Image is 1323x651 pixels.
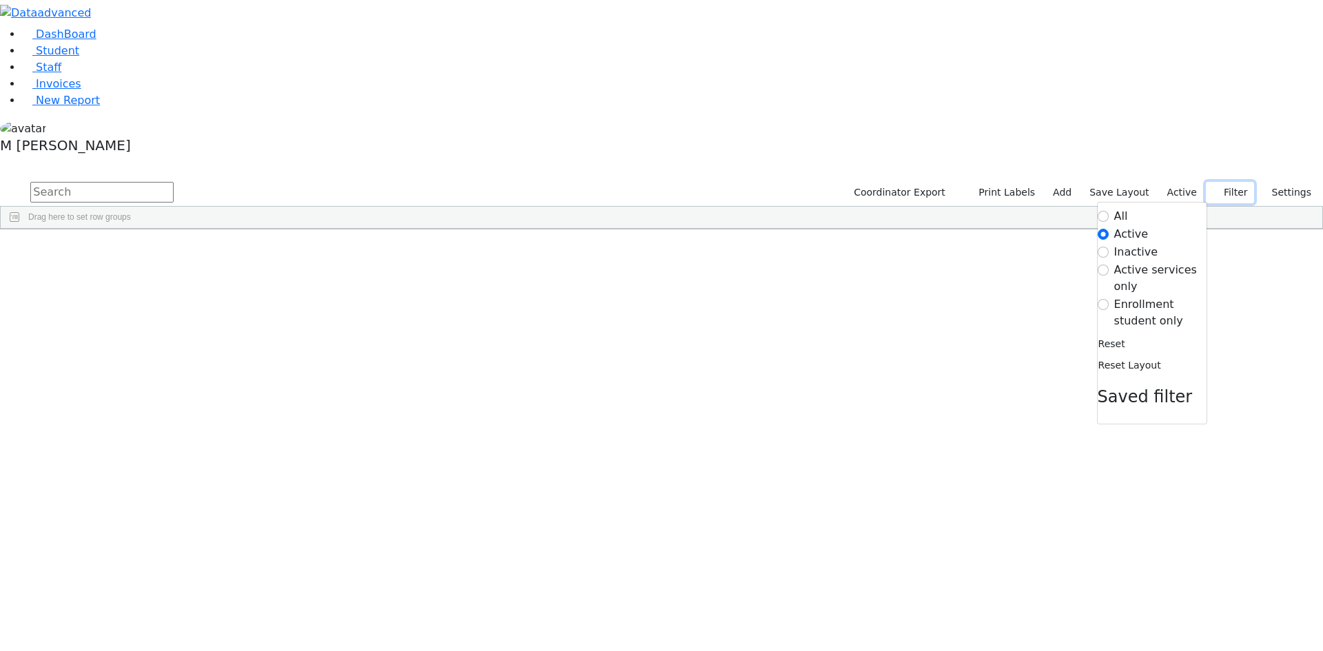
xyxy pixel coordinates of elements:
input: Active services only [1098,265,1109,276]
a: Add [1047,182,1078,203]
button: Settings [1254,182,1317,203]
label: Active [1114,226,1149,242]
a: New Report [22,94,100,107]
label: Active [1161,182,1203,203]
span: New Report [36,94,100,107]
span: Invoices [36,77,81,90]
a: DashBoard [22,28,96,41]
button: Filter [1206,182,1254,203]
span: Staff [36,61,61,74]
input: Inactive [1098,247,1109,258]
label: Inactive [1114,244,1158,260]
a: Student [22,44,79,57]
div: Settings [1097,202,1207,424]
span: Student [36,44,79,57]
a: Invoices [22,77,81,90]
input: Search [30,182,174,203]
a: Staff [22,61,61,74]
span: Saved filter [1098,387,1193,406]
label: Active services only [1114,262,1207,295]
button: Save Layout [1083,182,1155,203]
label: Enrollment student only [1114,296,1207,329]
input: All [1098,211,1109,222]
button: Reset [1098,333,1126,355]
input: Enrollment student only [1098,299,1109,310]
button: Print Labels [963,182,1041,203]
input: Active [1098,229,1109,240]
button: Reset Layout [1098,355,1162,376]
span: Drag here to set row groups [28,212,131,222]
label: All [1114,208,1128,225]
button: Coordinator Export [845,182,952,203]
span: DashBoard [36,28,96,41]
